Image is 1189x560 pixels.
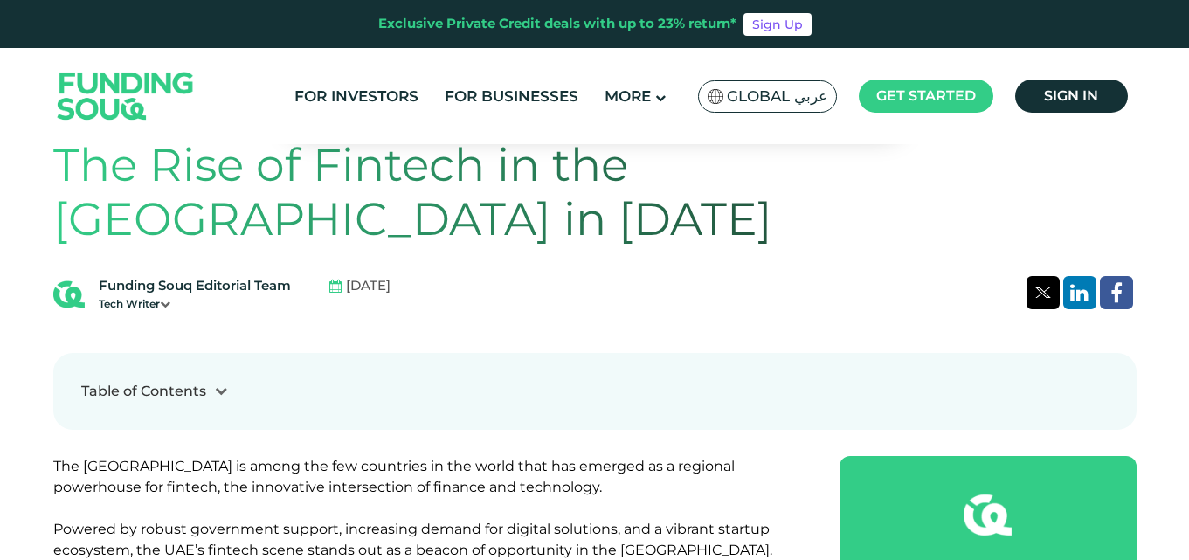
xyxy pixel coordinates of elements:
[727,86,827,107] span: Global عربي
[53,458,735,495] span: The [GEOGRAPHIC_DATA] is among the few countries in the world that has emerged as a regional powe...
[53,521,772,558] span: Powered by robust government support, increasing demand for digital solutions, and a vibrant star...
[81,381,206,402] div: Table of Contents
[876,87,976,104] span: Get started
[605,87,651,105] span: More
[378,14,736,34] div: Exclusive Private Credit deals with up to 23% return*
[1044,87,1098,104] span: Sign in
[99,276,291,296] div: Funding Souq Editorial Team
[290,82,423,111] a: For Investors
[346,276,391,296] span: [DATE]
[1035,287,1051,298] img: twitter
[743,13,812,36] a: Sign Up
[40,52,211,140] img: Logo
[53,138,1137,247] h1: The Rise of Fintech in the [GEOGRAPHIC_DATA] in [DATE]
[964,491,1012,539] img: fsicon
[708,89,723,104] img: SA Flag
[1015,80,1128,113] a: Sign in
[440,82,583,111] a: For Businesses
[99,296,291,312] div: Tech Writer
[53,279,85,310] img: Blog Author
